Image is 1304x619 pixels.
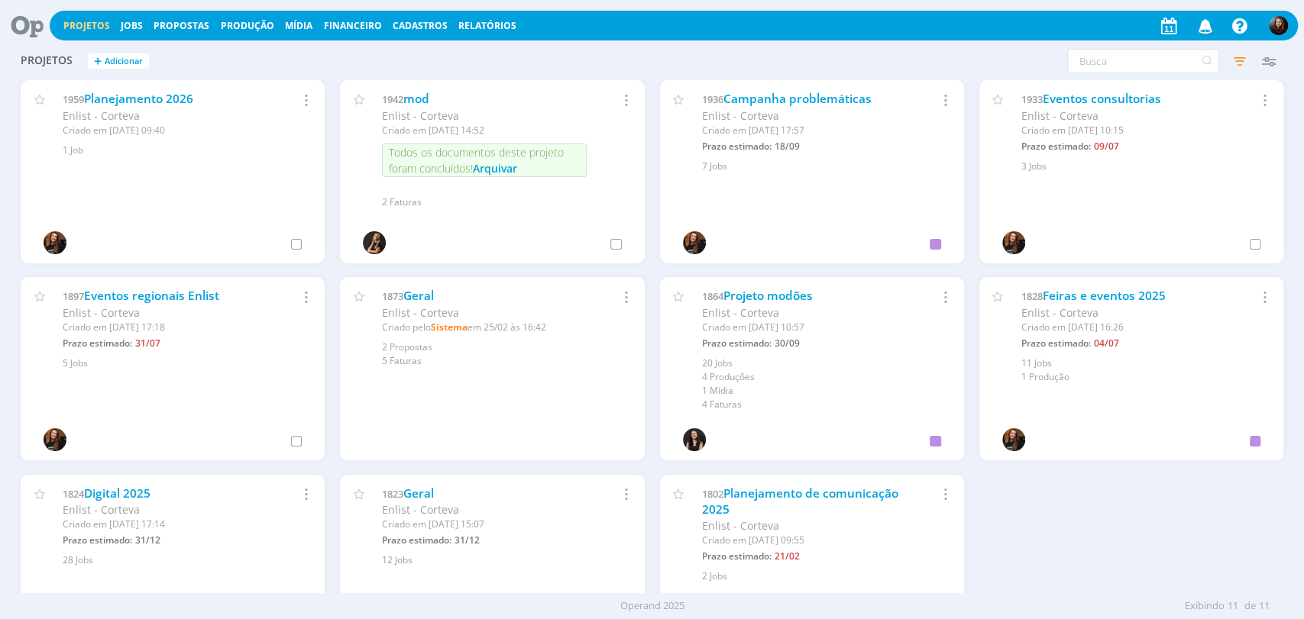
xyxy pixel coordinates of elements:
button: Propostas [149,20,214,32]
button: Cadastros [388,20,452,32]
div: Criado em [DATE] 15:07 [382,517,587,531]
span: 1936 [701,92,723,106]
div: Criado em [DATE] 17:18 [63,321,267,334]
span: Prazo estimado: [701,550,771,563]
span: 1823 [382,487,403,501]
span: Cadastros [393,19,448,32]
span: Prazo estimado: [701,337,771,350]
a: Eventos consultorias [1043,91,1161,107]
span: Projetos [21,54,73,67]
img: T [1002,231,1025,254]
div: 20 Jobs [701,356,945,370]
img: T [683,231,706,254]
div: 2 Faturas [382,195,626,209]
a: Planejamento 2026 [84,91,193,107]
img: T [1002,428,1025,451]
div: Criado em [DATE] 10:57 [701,321,906,334]
span: 18/09 [774,140,799,153]
div: 2 Jobs [701,569,945,583]
a: Campanha problemáticas [723,91,871,107]
button: Relatórios [454,20,521,32]
button: Jobs [116,20,147,32]
a: Geral [403,485,434,501]
span: Propostas [154,19,209,32]
a: Projeto modões [723,288,812,304]
div: Criado em [DATE] 10:15 [1021,124,1226,137]
div: Criado em [DATE] 17:14 [63,517,267,531]
button: Projetos [59,20,115,32]
span: Prazo estimado: [701,140,771,153]
span: 21/02 [774,550,799,563]
button: E [1268,12,1289,39]
img: T [44,231,66,254]
span: Prazo estimado: [1021,140,1091,153]
div: 28 Jobs [63,553,306,567]
span: 31/12 [135,534,160,546]
div: 4 Faturas [701,398,945,411]
div: Criado em [DATE] 09:40 [63,124,267,137]
span: Enlist - Corteva [701,305,778,320]
img: E [1269,16,1288,35]
span: Exibindo [1185,598,1225,614]
span: 09/07 [1094,140,1119,153]
span: Enlist - Corteva [382,108,459,123]
div: 2 Propostas [382,340,626,354]
a: Digital 2025 [84,485,150,501]
div: 3 Jobs [1021,160,1265,173]
a: Produção [221,19,274,32]
span: Prazo estimado: [382,534,451,546]
span: Enlist - Corteva [382,305,459,320]
span: 30/09 [774,337,799,350]
a: Planejamento de comunicação 2025 [701,485,898,518]
a: Mídia [285,19,312,32]
span: 1897 [63,289,84,303]
span: Enlist - Corteva [63,108,140,123]
span: Enlist - Corteva [63,305,140,320]
img: L [363,231,386,254]
span: de [1244,598,1256,614]
b: Sistema [431,321,468,334]
div: 11 Jobs [1021,356,1265,370]
a: Financeiro [324,19,382,32]
span: 1802 [701,487,723,501]
div: Criado pelo em 25/02 às 16:42 [382,321,587,334]
a: Projetos [63,19,110,32]
span: Enlist - Corteva [701,108,778,123]
span: Enlist - Corteva [63,502,140,517]
span: 1864 [701,289,723,303]
span: 11 [1259,598,1270,614]
a: Feiras e eventos 2025 [1043,288,1166,304]
div: Criado em [DATE] 14:52 [382,124,587,137]
span: 1942 [382,92,403,106]
span: 31/12 [455,534,480,546]
span: Enlist - Corteva [701,518,778,533]
a: Eventos regionais Enlist [84,288,219,304]
span: 31/07 [135,337,160,350]
span: Adicionar [105,56,143,66]
div: 1 Job [63,143,306,157]
span: Enlist - Corteva [1021,305,1099,320]
a: mod [403,91,429,107]
span: 04/07 [1094,337,1119,350]
button: Mídia [280,20,317,32]
div: 1 Mídia [701,384,945,398]
span: 1824 [63,487,84,501]
a: Geral [403,288,434,304]
span: Prazo estimado: [63,337,132,350]
input: Busca [1067,49,1219,73]
span: Arquivar [473,161,517,176]
span: Todos os documentos deste projeto foram concluídos! [389,145,564,176]
img: I [683,428,706,451]
div: 4 Produções [701,370,945,384]
button: Financeiro [319,20,387,32]
div: 12 Jobs [382,553,626,567]
span: 1828 [1021,289,1043,303]
div: 5 Faturas [382,354,626,368]
img: T [44,428,66,451]
div: 5 Jobs [63,356,306,370]
span: 1873 [382,289,403,303]
span: Prazo estimado: [1021,337,1091,350]
button: Produção [216,20,279,32]
div: 1 Produção [1021,370,1265,384]
span: 1959 [63,92,84,106]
